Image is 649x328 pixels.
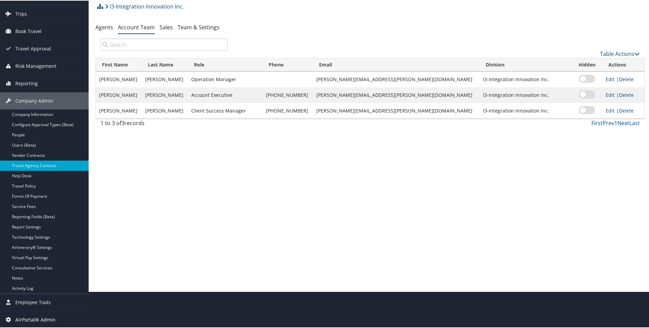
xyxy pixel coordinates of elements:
[15,40,51,57] span: Travel Approval
[15,311,56,328] span: AirPortal® Admin
[262,58,313,71] th: Phone
[606,91,615,98] a: Edit
[160,23,173,30] a: Sales
[602,102,645,118] td: |
[188,71,262,87] td: Operation Manager
[101,38,228,50] input: Search
[629,119,640,126] a: Last
[142,102,188,118] td: [PERSON_NAME]
[96,87,142,102] td: [PERSON_NAME]
[142,71,188,87] td: [PERSON_NAME]
[118,23,155,30] a: Account Team
[262,87,313,102] td: [PHONE_NUMBER]
[188,87,262,102] td: Account Executive
[480,87,572,102] td: I3-Integration Innovation Inc.
[95,23,113,30] a: Agents
[96,71,142,87] td: [PERSON_NAME]
[591,119,603,126] a: First
[480,102,572,118] td: I3-Integration Innovation Inc.
[602,71,645,87] td: |
[606,107,615,113] a: Edit
[121,119,124,126] span: 3
[178,23,220,30] a: Team & Settings
[142,58,188,71] th: Last Name: activate to sort column ascending
[313,102,480,118] td: [PERSON_NAME][EMAIL_ADDRESS][PERSON_NAME][DOMAIN_NAME]
[96,58,142,71] th: First Name: activate to sort column descending
[313,58,480,71] th: Email: activate to sort column ascending
[480,58,572,71] th: Division: activate to sort column ascending
[15,293,51,310] span: Employee Tools
[602,58,645,71] th: Actions
[572,58,602,71] th: Hidden: activate to sort column ascending
[619,107,634,113] a: Delete
[15,5,27,22] span: Trips
[262,102,313,118] td: [PHONE_NUMBER]
[602,87,645,102] td: |
[480,71,572,87] td: I3-Integration Innovation Inc.
[617,119,629,126] a: Next
[15,57,56,74] span: Risk Management
[15,22,42,39] span: Book Travel
[619,91,634,98] a: Delete
[600,49,640,57] a: Table Actions
[15,92,53,109] span: Company Admin
[188,102,262,118] td: Client Success Manager
[603,119,614,126] a: Prev
[101,118,228,130] div: 1 to 3 of records
[619,75,634,82] a: Delete
[15,74,38,91] span: Reporting
[96,102,142,118] td: [PERSON_NAME]
[142,87,188,102] td: [PERSON_NAME]
[313,71,480,87] td: [PERSON_NAME][EMAIL_ADDRESS][PERSON_NAME][DOMAIN_NAME]
[313,87,480,102] td: [PERSON_NAME][EMAIL_ADDRESS][PERSON_NAME][DOMAIN_NAME]
[606,75,615,82] a: Edit
[188,58,262,71] th: Role: activate to sort column ascending
[614,119,617,126] a: 1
